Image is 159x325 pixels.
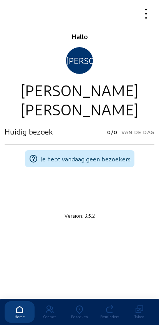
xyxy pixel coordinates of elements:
span: 0/0 [107,127,118,138]
div: Reminders [94,314,124,319]
a: Home [5,301,35,323]
a: Reminders [94,301,124,323]
span: Van de dag [121,127,154,138]
div: [PERSON_NAME] [66,47,93,74]
small: Version: 3.5.2 [65,212,95,218]
mat-icon: help_outline [29,154,38,163]
div: Bezoeken [65,314,94,319]
div: Hallo [5,32,154,41]
a: Taken [124,301,154,323]
div: [PERSON_NAME] [5,99,154,118]
div: Home [5,314,35,319]
a: Bezoeken [65,301,94,323]
div: Contact [35,314,65,319]
h3: Huidig bezoek [5,127,53,136]
span: Je hebt vandaag geen bezoekers [40,155,131,162]
div: [PERSON_NAME] [5,80,154,99]
a: Contact [35,301,65,323]
div: Taken [124,314,154,319]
